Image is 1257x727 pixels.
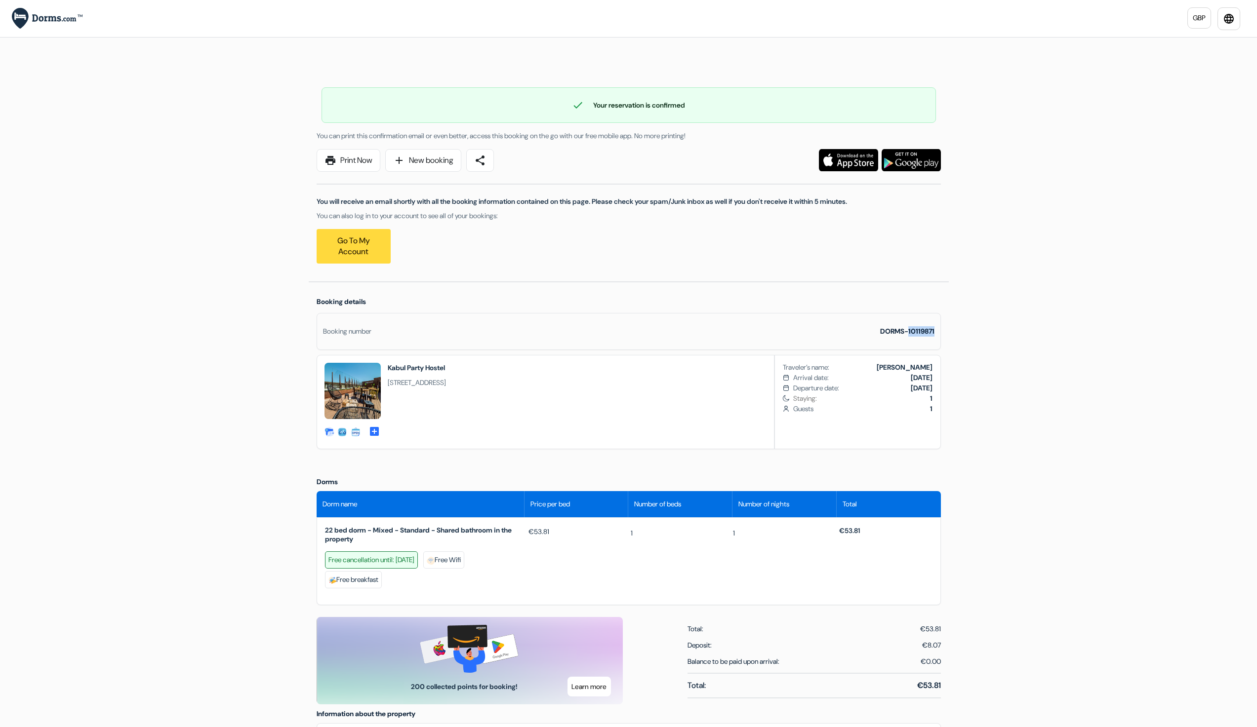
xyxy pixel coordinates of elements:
span: add [393,154,405,166]
span: €0.00 [921,656,941,667]
span: Total: [688,624,703,634]
span: 200 collected points for booking! [388,682,541,692]
div: Free breakfast [325,571,382,588]
span: Staying: [793,393,932,404]
a: printPrint Now [317,149,380,172]
span: Balance to be paid upon arrival: [688,656,779,667]
span: Information about the property [317,709,415,718]
a: GBP [1187,7,1211,29]
span: You can print this confirmation email or even better, access this booking on the go with our free... [317,131,686,140]
button: Learn more [568,677,611,696]
div: Booking number [323,326,371,337]
span: €53.81 [839,526,860,535]
span: Guests [793,404,932,414]
b: [DATE] [911,373,933,382]
span: 22 bed dorm - Mixed - Standard - Shared bathroom in the property [325,526,525,543]
strong: DORMS-10119871 [880,327,934,336]
img: gift-card-banner.png [420,625,519,673]
span: €53.81 [528,527,549,537]
span: share [474,154,486,166]
a: share [466,149,494,172]
h2: Kabul Party Hostel [388,363,446,373]
p: You will receive an email shortly with all the booking information contained on this page. Please... [317,196,941,207]
img: Dorms.com [12,8,82,29]
span: 1 [733,528,735,538]
img: Download the free application [819,149,878,171]
span: Price per bed [530,499,570,509]
b: [PERSON_NAME] [877,363,933,372]
p: You can also log in to your account to see all of your bookings: [317,211,941,221]
span: Total: [688,680,706,691]
span: €53.81 [920,624,941,634]
span: [STREET_ADDRESS] [388,378,446,388]
img: terrace_2_27693_15887720493473.jpg [324,363,381,419]
span: €53.81 [917,680,941,691]
img: Download the free application [882,149,941,171]
span: Deposit: [688,640,712,650]
span: Dorm name [323,499,357,509]
span: Total [843,499,857,509]
a: Go to my account [317,229,391,264]
span: Arrival date: [793,373,829,383]
a: addNew booking [385,149,461,172]
span: Number of nights [738,499,789,509]
span: Booking details [317,297,366,306]
a: language [1217,7,1240,30]
div: Free Wifi [423,551,464,569]
div: €8.07 [922,640,941,650]
span: 1 [631,528,633,538]
img: freeBreakfast.svg [328,576,336,584]
span: Dorms [317,477,338,486]
b: [DATE] [911,383,933,392]
b: 1 [930,394,933,403]
i: language [1223,13,1235,25]
img: freeWifi.svg [427,557,435,565]
span: check [572,99,584,111]
span: add_box [368,425,380,435]
a: add_box [368,425,380,435]
div: Free cancellation until: [DATE] [325,551,418,569]
span: Departure date: [793,383,839,393]
span: Traveler’s name: [783,362,829,373]
span: Number of beds [634,499,681,509]
b: 1 [930,404,933,413]
div: Your reservation is confirmed [322,99,935,111]
span: print [324,154,336,166]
